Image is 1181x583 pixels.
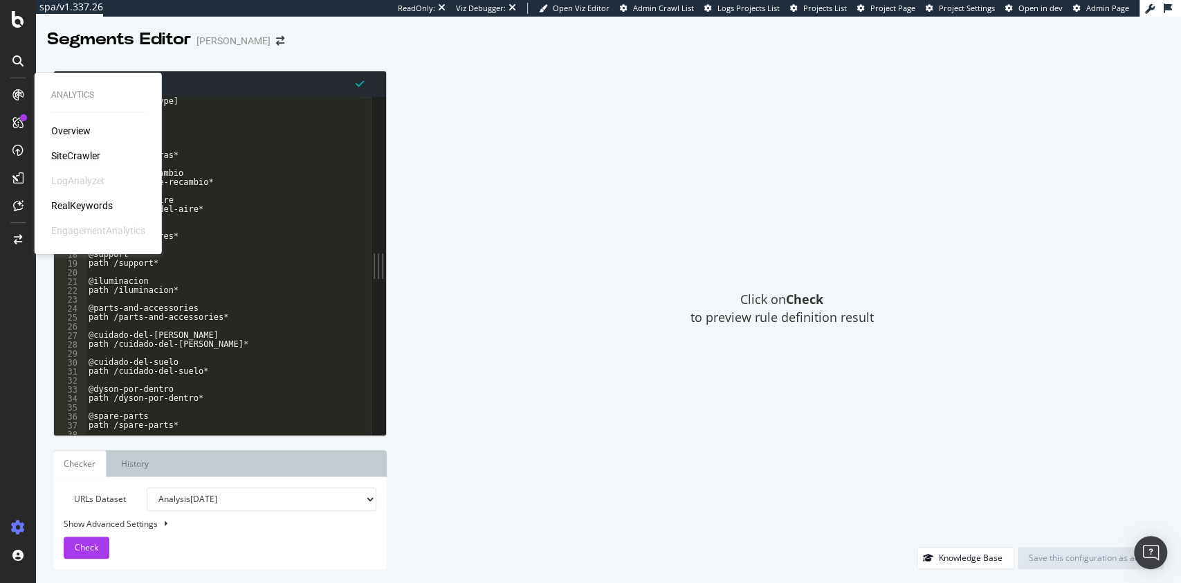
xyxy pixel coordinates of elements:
a: Project Settings [926,3,995,14]
a: Admin Page [1073,3,1129,14]
div: EngagementAnalytics [51,224,145,237]
span: Check [75,541,98,553]
a: Overview [51,124,91,138]
div: 33 [54,385,86,394]
a: History [110,450,160,477]
div: 37 [54,421,86,430]
div: 26 [54,322,86,331]
a: Knowledge Base [917,552,1014,564]
div: 38 [54,430,86,439]
div: Analytics [51,89,145,101]
div: 32 [54,376,86,385]
div: 19 [54,259,86,268]
span: Admin Page [1086,3,1129,13]
div: 27 [54,331,86,340]
span: Open Viz Editor [553,3,610,13]
div: 28 [54,340,86,349]
a: RealKeywords [51,199,113,213]
div: Open Intercom Messenger [1134,536,1167,569]
div: 36 [54,412,86,421]
a: Open Viz Editor [539,3,610,14]
div: 22 [54,286,86,295]
div: ReadOnly: [398,3,435,14]
div: Viz Debugger: [456,3,506,14]
div: 25 [54,313,86,322]
div: Save this configuration as active [1029,552,1153,564]
span: Projects List [803,3,847,13]
button: Check [64,537,109,559]
div: 23 [54,295,86,304]
div: 20 [54,268,86,277]
label: URLs Dataset [53,487,136,511]
div: 30 [54,358,86,367]
div: 24 [54,304,86,313]
div: 18 [54,250,86,259]
div: 29 [54,349,86,358]
span: Syntax is valid [356,77,364,90]
button: Save this configuration as active [1018,547,1164,569]
span: Project Settings [939,3,995,13]
a: SiteCrawler [51,149,100,163]
div: Segments Editor [47,28,191,51]
button: Knowledge Base [917,547,1014,569]
div: 35 [54,403,86,412]
div: Show Advanced Settings [53,518,366,530]
span: Admin Crawl List [633,3,694,13]
span: Open in dev [1018,3,1063,13]
a: Logs Projects List [704,3,780,14]
span: Logs Projects List [717,3,780,13]
a: Projects List [790,3,847,14]
strong: Check [786,291,823,307]
span: Project Page [870,3,915,13]
div: [PERSON_NAME] [196,34,271,48]
div: LogAnalyzer [51,174,105,188]
div: 31 [54,367,86,376]
span: Click on to preview rule definition result [690,291,874,326]
a: Project Page [857,3,915,14]
div: 34 [54,394,86,403]
a: Checker [53,450,107,477]
a: Open in dev [1005,3,1063,14]
a: Admin Crawl List [620,3,694,14]
div: Knowledge Base [939,552,1003,564]
div: arrow-right-arrow-left [276,36,284,46]
div: Segments Rules Editor [54,71,386,97]
div: 21 [54,277,86,286]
